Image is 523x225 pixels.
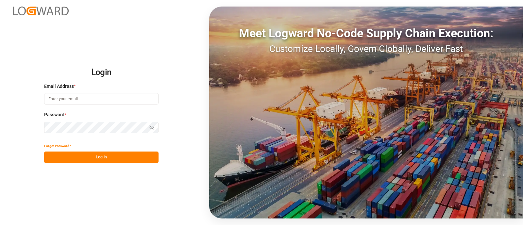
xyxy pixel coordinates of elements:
[13,7,69,15] img: Logward_new_orange.png
[44,140,71,152] button: Forgot Password?
[209,24,523,42] div: Meet Logward No-Code Supply Chain Execution:
[44,111,64,118] span: Password
[44,62,159,83] h2: Login
[44,93,159,104] input: Enter your email
[209,42,523,56] div: Customize Locally, Govern Globally, Deliver Fast
[44,152,159,163] button: Log In
[44,83,74,90] span: Email Address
